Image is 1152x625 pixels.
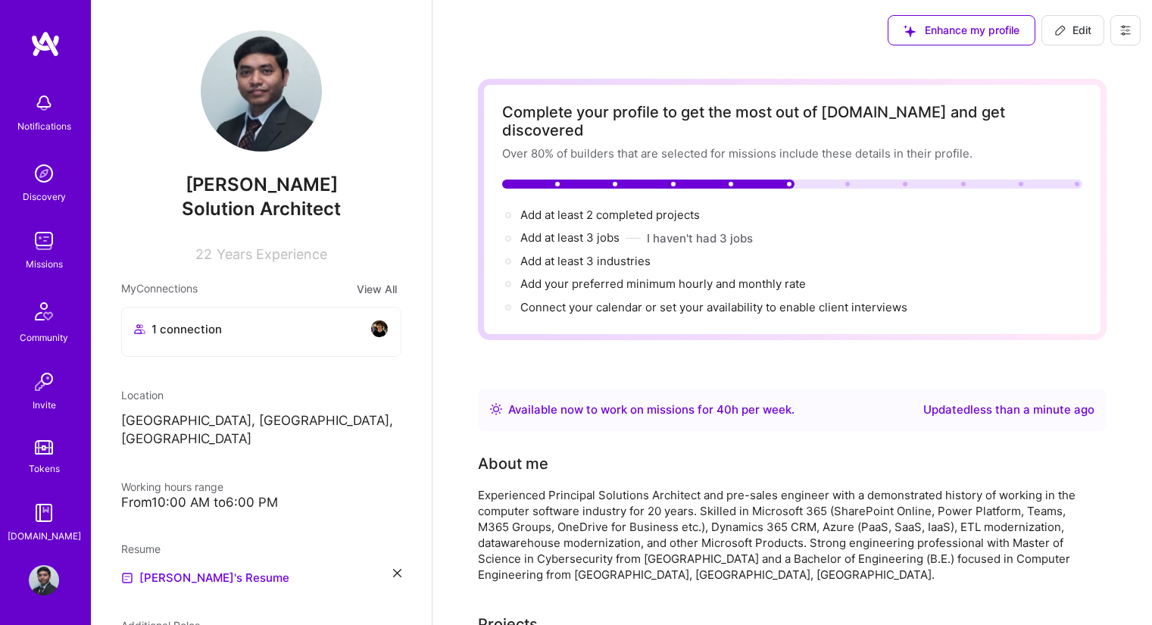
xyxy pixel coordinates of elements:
div: Complete your profile to get the most out of [DOMAIN_NAME] and get discovered [502,103,1082,139]
span: Enhance my profile [904,23,1019,38]
img: discovery [29,158,59,189]
img: Invite [29,367,59,397]
button: I haven't had 3 jobs [647,230,753,246]
div: Location [121,387,401,403]
img: tokens [35,440,53,455]
img: Community [26,293,62,330]
div: Missions [26,256,63,272]
img: teamwork [29,226,59,256]
div: From 10:00 AM to 6:00 PM [121,495,401,511]
span: Add at least 2 completed projects [520,208,700,222]
span: My Connections [121,280,198,298]
button: View All [352,280,401,298]
span: 22 [195,246,212,262]
span: Add at least 3 jobs [520,230,620,245]
div: Tokens [29,461,60,477]
img: Resume [121,572,133,584]
span: Solution Architect [182,198,341,220]
div: Over 80% of builders that are selected for missions include these details in their profile. [502,145,1082,161]
div: Available now to work on missions for h per week . [508,401,795,419]
p: [GEOGRAPHIC_DATA], [GEOGRAPHIC_DATA], [GEOGRAPHIC_DATA] [121,412,401,448]
span: Connect your calendar or set your availability to enable client interviews [520,300,907,314]
i: icon SuggestedTeams [904,25,916,37]
span: Add at least 3 industries [520,254,651,268]
div: Community [20,330,68,345]
span: Years Experience [217,246,327,262]
a: [PERSON_NAME]'s Resume [121,569,289,587]
span: Add your preferred minimum hourly and monthly rate [520,277,806,291]
img: logo [30,30,61,58]
span: Edit [1054,23,1091,38]
div: About me [478,452,548,475]
i: icon Close [393,569,401,577]
div: [DOMAIN_NAME] [8,528,81,544]
div: Notifications [17,118,71,134]
div: Experienced Principal Solutions Architect and pre-sales engineer with a demonstrated history of w... [478,487,1084,583]
div: Invite [33,397,56,413]
img: Availability [490,403,502,415]
span: Resume [121,542,161,555]
div: Discovery [23,189,66,205]
div: Updated less than a minute ago [923,401,1094,419]
img: User Avatar [29,565,59,595]
img: bell [29,88,59,118]
img: guide book [29,498,59,528]
img: User Avatar [201,30,322,152]
span: 1 connection [151,321,222,337]
img: avatar [370,320,389,338]
span: 40 [716,402,732,417]
span: [PERSON_NAME] [121,173,401,196]
i: icon Collaborator [134,323,145,335]
span: Working hours range [121,480,223,493]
